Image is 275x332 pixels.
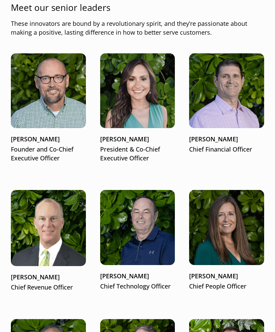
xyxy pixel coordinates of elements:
[100,135,175,144] p: [PERSON_NAME]
[189,53,264,154] a: Bryan Jones[PERSON_NAME]Chief Financial Officer
[100,53,175,163] a: [PERSON_NAME]President & Co-Chief Executive Officer
[189,190,264,265] img: Kim Hiler
[11,145,86,163] p: Founder and Co-Chief Executive Officer
[11,135,86,144] p: [PERSON_NAME]
[189,190,264,291] a: Kim Hiler[PERSON_NAME]Chief People Officer
[11,283,86,292] p: Chief Revenue Officer
[100,190,175,265] img: Kevin Wilson
[189,145,264,154] p: Chief Financial Officer
[11,190,86,292] a: [PERSON_NAME]Chief Revenue Officer
[189,135,264,144] p: [PERSON_NAME]
[100,145,175,163] p: President & Co-Chief Executive Officer
[11,273,86,282] p: [PERSON_NAME]
[11,53,86,163] a: Matt McConnell[PERSON_NAME]Founder and Co-Chief Executive Officer
[189,272,264,281] p: [PERSON_NAME]
[100,190,175,291] a: Kevin Wilson[PERSON_NAME]Chief Technology Officer
[11,53,86,128] img: Matt McConnell
[100,272,175,281] p: [PERSON_NAME]
[189,53,264,128] img: Bryan Jones
[11,19,264,37] p: These innovators are bound by a revolutionary spirit, and they’re passionate about making a posit...
[100,282,175,291] p: Chief Technology Officer
[189,282,264,291] p: Chief People Officer
[11,1,264,14] p: Meet our senior leaders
